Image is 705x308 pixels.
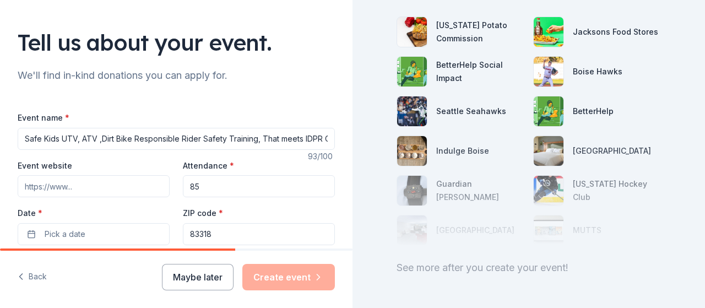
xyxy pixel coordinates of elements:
[183,175,335,197] input: 20
[18,266,47,289] button: Back
[18,67,335,84] div: We'll find in-kind donations you can apply for.
[397,17,427,47] img: photo for Idaho Potato Commission
[18,112,69,123] label: Event name
[397,96,427,126] img: photo for Seattle Seahawks
[162,264,234,290] button: Maybe later
[183,223,335,245] input: 12345 (U.S. only)
[308,150,335,163] div: 93 /100
[18,208,170,219] label: Date
[18,175,170,197] input: https://www...
[436,105,506,118] div: Seattle Seahawks
[397,259,661,277] div: See more after you create your event!
[183,160,234,171] label: Attendance
[183,208,223,219] label: ZIP code
[397,57,427,87] img: photo for BetterHelp Social Impact
[573,25,658,39] div: Jacksons Food Stores
[45,228,85,241] span: Pick a date
[534,17,563,47] img: photo for Jacksons Food Stores
[534,96,563,126] img: photo for BetterHelp
[534,57,563,87] img: photo for Boise Hawks
[436,19,524,45] div: [US_STATE] Potato Commission
[18,128,335,150] input: Spring Fundraiser
[573,105,614,118] div: BetterHelp
[436,58,524,85] div: BetterHelp Social Impact
[573,65,622,78] div: Boise Hawks
[18,27,335,58] div: Tell us about your event.
[18,160,72,171] label: Event website
[18,223,170,245] button: Pick a date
